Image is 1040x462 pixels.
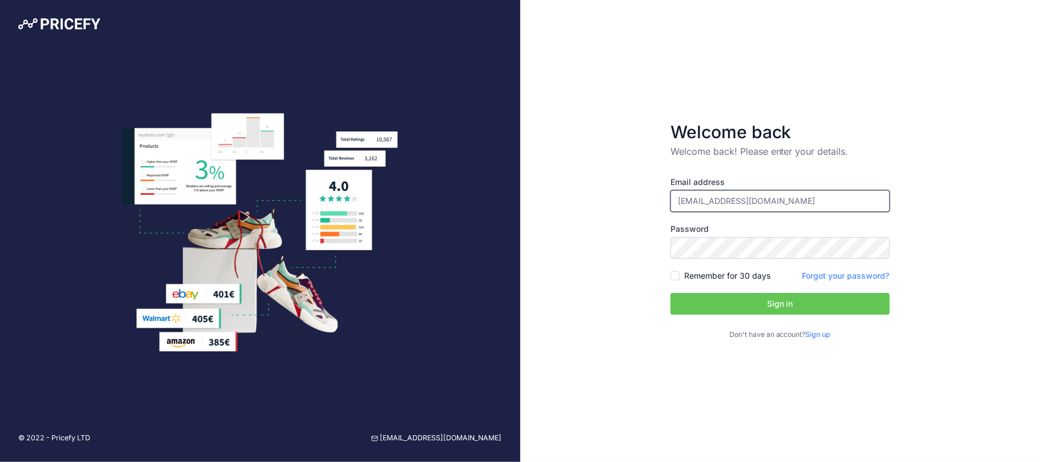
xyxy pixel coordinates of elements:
[371,433,502,444] a: [EMAIL_ADDRESS][DOMAIN_NAME]
[18,18,101,30] img: Pricefy
[670,223,890,235] label: Password
[670,122,890,142] h3: Welcome back
[670,330,890,340] p: Don't have an account?
[18,433,90,444] p: © 2022 - Pricefy LTD
[802,271,890,280] a: Forgot your password?
[670,144,890,158] p: Welcome back! Please enter your details.
[670,293,890,315] button: Sign in
[684,270,770,282] label: Remember for 30 days
[670,176,890,188] label: Email address
[806,330,831,339] a: Sign up
[670,190,890,212] input: Enter your email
